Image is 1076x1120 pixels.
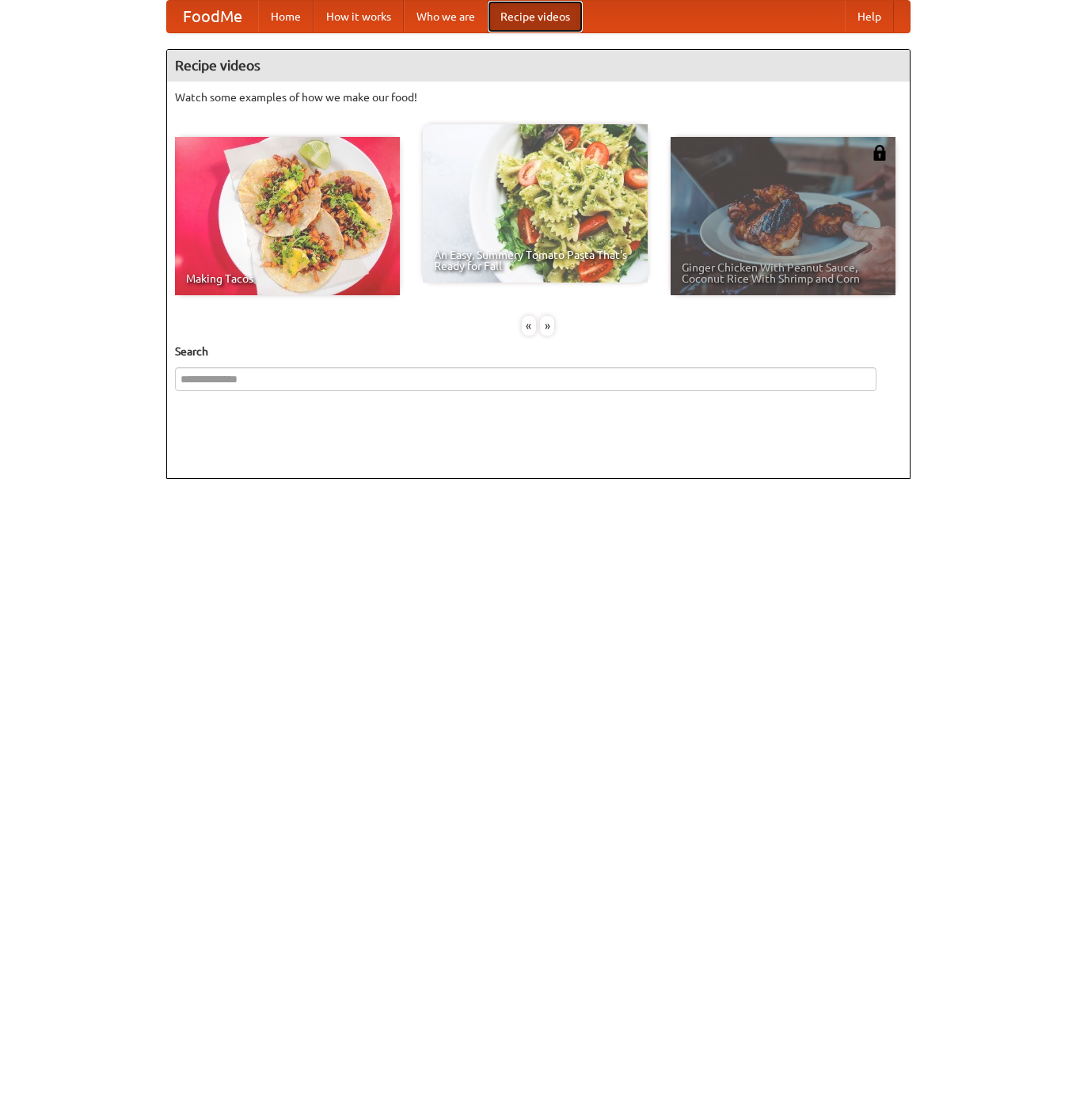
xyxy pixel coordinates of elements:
div: » [540,316,554,336]
p: Watch some examples of how we make our food! [175,89,902,105]
a: An Easy, Summery Tomato Pasta That's Ready for Fall [423,124,648,283]
a: Home [258,1,314,32]
a: Making Tacos [175,137,400,295]
div: « [522,316,536,336]
h4: Recipe videos [167,50,910,82]
a: Recipe videos [488,1,583,32]
span: Making Tacos [186,273,389,284]
a: FoodMe [167,1,258,32]
span: An Easy, Summery Tomato Pasta That's Ready for Fall [434,249,637,271]
img: 483408.png [872,145,888,161]
a: Who we are [404,1,488,32]
h5: Search [175,344,902,359]
a: How it works [314,1,404,32]
a: Help [845,1,894,32]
